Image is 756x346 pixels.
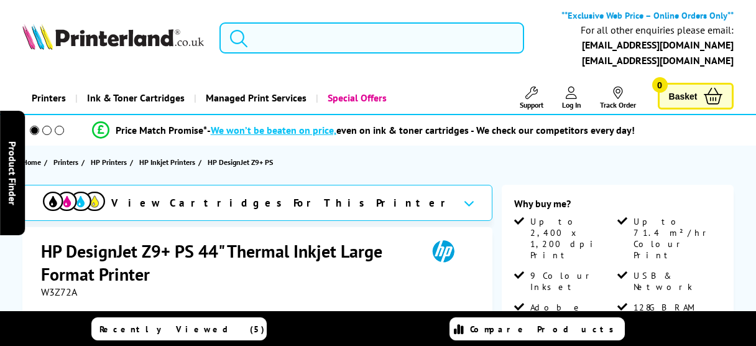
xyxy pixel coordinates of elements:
[562,100,581,110] span: Log In
[634,216,719,261] span: Up to 71.4 m²/hr Colour Print
[22,156,41,169] span: Home
[316,82,396,114] a: Special Offers
[208,156,276,169] a: HP DesignJet Z9+ PS
[116,124,207,136] span: Price Match Promise*
[449,317,625,340] a: Compare Products
[6,119,720,141] li: modal_Promise
[41,286,77,298] span: W3Z72A
[207,124,635,136] div: - even on ink & toner cartridges - We check our competitors every day!
[194,82,316,114] a: Managed Print Services
[634,302,696,313] span: 128GB RAM
[22,82,75,114] a: Printers
[211,124,336,136] span: We won’t be beaten on price,
[75,82,194,114] a: Ink & Toner Cartridges
[22,24,203,52] a: Printerland Logo
[99,324,265,335] span: Recently Viewed (5)
[530,270,615,292] span: 9 Colour Inkset
[470,324,620,335] span: Compare Products
[669,88,698,105] span: Basket
[582,54,734,67] a: [EMAIL_ADDRESS][DOMAIN_NAME]
[139,156,195,169] span: HP Inkjet Printers
[91,156,130,169] a: HP Printers
[43,192,105,211] img: View Cartridges
[561,9,734,21] b: **Exclusive Web Price – Online Orders Only**
[658,83,734,110] a: Basket 0
[91,317,267,340] a: Recently Viewed (5)
[562,86,581,110] a: Log In
[6,141,19,205] span: Product Finder
[415,240,472,263] img: HP
[53,156,81,169] a: Printers
[514,197,721,216] div: Why buy me?
[22,156,44,169] a: Home
[53,156,78,169] span: Printers
[111,196,453,210] span: View Cartridges For This Printer
[208,156,273,169] span: HP DesignJet Z9+ PS
[520,100,543,110] span: Support
[530,216,615,261] span: Up to 2,400 x 1,200 dpi Print
[41,240,415,286] h1: HP DesignJet Z9+ PS 44" Thermal Inkjet Large Format Printer
[600,86,636,110] a: Track Order
[520,86,543,110] a: Support
[91,156,127,169] span: HP Printers
[652,77,668,93] span: 0
[582,39,734,51] a: [EMAIL_ADDRESS][DOMAIN_NAME]
[634,270,719,292] span: USB & Network
[581,24,734,36] div: For all other enquiries please email:
[87,82,185,114] span: Ink & Toner Cartridges
[139,156,198,169] a: HP Inkjet Printers
[22,24,203,49] img: Printerland Logo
